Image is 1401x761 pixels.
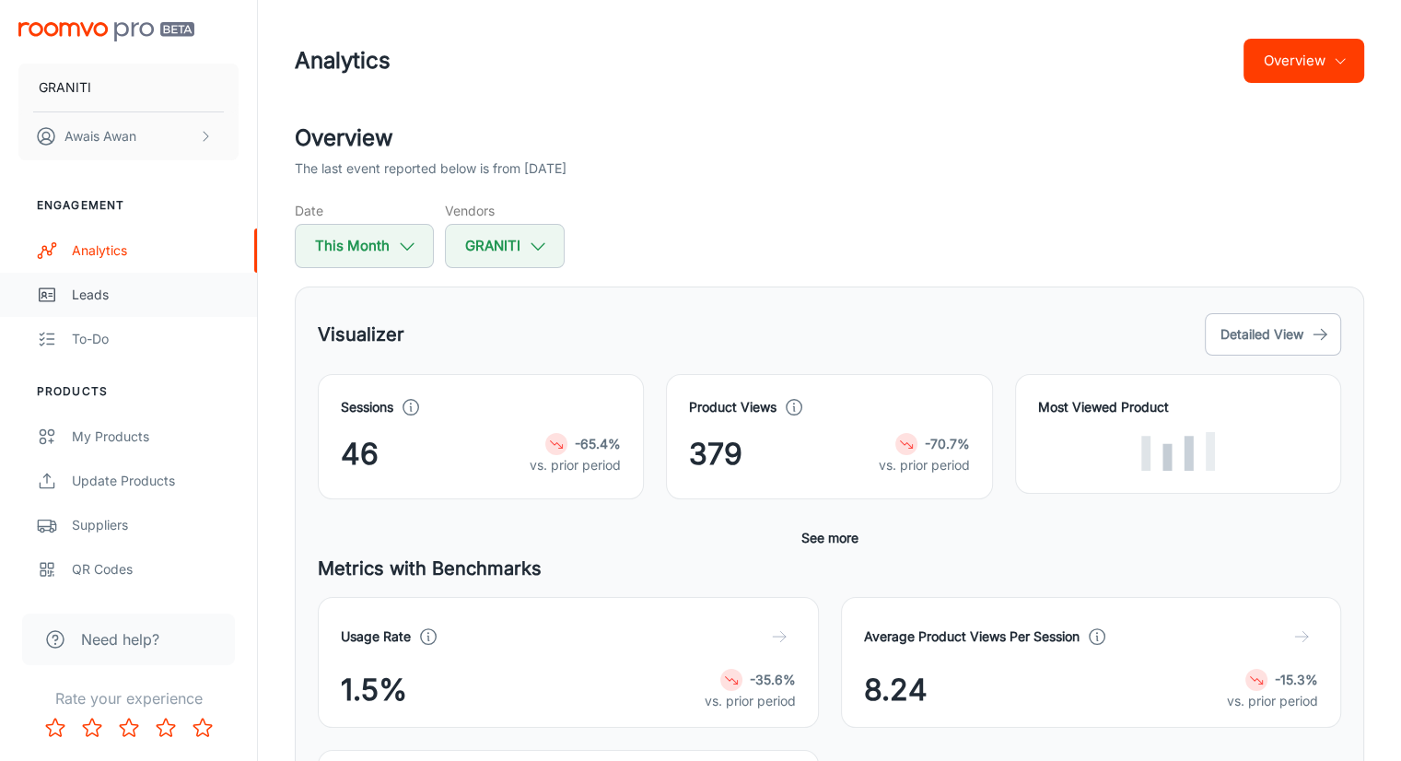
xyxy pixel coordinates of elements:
p: vs. prior period [879,455,970,475]
button: This Month [295,224,434,268]
h5: Metrics with Benchmarks [318,555,1341,582]
img: Roomvo PRO Beta [18,22,194,41]
div: QR Codes [72,559,239,580]
h4: Sessions [341,397,393,417]
button: GRANITI [445,224,565,268]
div: Leads [72,285,239,305]
h4: Average Product Views Per Session [864,626,1080,647]
h4: Usage Rate [341,626,411,647]
div: Suppliers [72,515,239,535]
span: 1.5% [341,668,407,712]
strong: -65.4% [575,436,621,451]
button: Overview [1243,39,1364,83]
p: Rate your experience [15,687,242,709]
div: Analytics [72,240,239,261]
button: Rate 1 star [37,709,74,746]
p: vs. prior period [1227,691,1318,711]
strong: -70.7% [925,436,970,451]
p: GRANITI [39,77,91,98]
span: 379 [689,432,742,476]
button: Awais Awan [18,112,239,160]
h5: Date [295,201,434,220]
span: 8.24 [864,668,928,712]
button: Rate 2 star [74,709,111,746]
h2: Overview [295,122,1364,155]
p: Awais Awan [64,126,136,146]
div: To-do [72,329,239,349]
p: The last event reported below is from [DATE] [295,158,566,179]
strong: -35.6% [750,672,796,687]
h5: Visualizer [318,321,404,348]
span: Need help? [81,628,159,650]
img: Loading [1141,432,1215,471]
h5: Vendors [445,201,565,220]
h1: Analytics [295,44,391,77]
button: Detailed View [1205,313,1341,356]
p: vs. prior period [705,691,796,711]
button: See more [794,521,866,555]
h4: Most Viewed Product [1038,397,1318,417]
button: Rate 5 star [184,709,221,746]
strong: -15.3% [1275,672,1318,687]
div: Update Products [72,471,239,491]
button: GRANITI [18,64,239,111]
span: 46 [341,432,379,476]
button: Rate 4 star [147,709,184,746]
p: vs. prior period [530,455,621,475]
button: Rate 3 star [111,709,147,746]
h4: Product Views [689,397,776,417]
div: My Products [72,427,239,447]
